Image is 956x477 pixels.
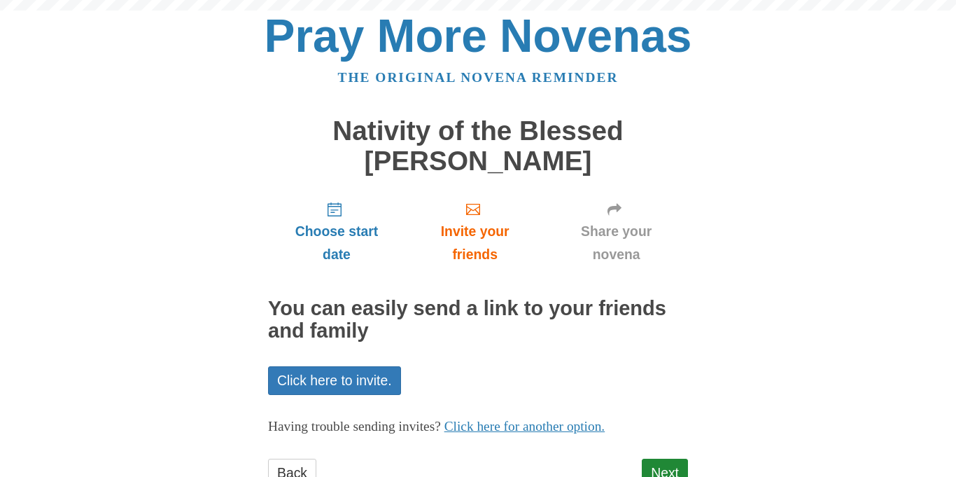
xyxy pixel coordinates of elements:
[558,220,674,266] span: Share your novena
[544,190,688,273] a: Share your novena
[405,190,544,273] a: Invite your friends
[444,419,605,434] a: Click here for another option.
[338,70,619,85] a: The original novena reminder
[268,419,441,434] span: Having trouble sending invites?
[268,116,688,176] h1: Nativity of the Blessed [PERSON_NAME]
[282,220,391,266] span: Choose start date
[268,298,688,343] h2: You can easily send a link to your friends and family
[265,10,692,62] a: Pray More Novenas
[268,366,401,395] a: Click here to invite.
[268,190,405,273] a: Choose start date
[419,220,530,266] span: Invite your friends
